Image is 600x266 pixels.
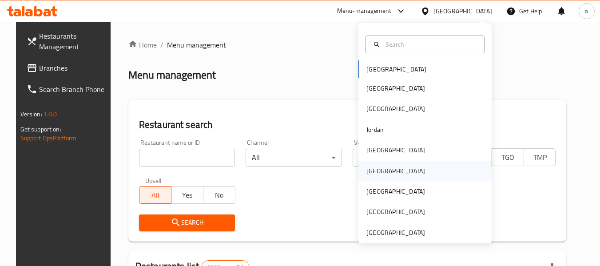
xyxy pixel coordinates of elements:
a: Branches [20,57,116,79]
span: a [585,6,588,16]
span: Menu management [167,40,226,50]
span: Version: [20,108,42,120]
a: Support.OpsPlatform [20,132,77,144]
span: Get support on: [20,123,61,135]
div: [GEOGRAPHIC_DATA] [433,6,492,16]
span: TGO [496,151,521,164]
div: Jordan [366,125,384,135]
div: Menu-management [337,6,392,16]
button: All [139,186,171,204]
span: Restaurants Management [39,31,109,52]
div: [GEOGRAPHIC_DATA] [366,228,425,238]
li: / [160,40,163,50]
button: Yes [171,186,203,204]
input: Search for restaurant name or ID.. [139,149,235,167]
h2: Restaurant search [139,118,556,131]
span: 1.0.0 [44,108,57,120]
a: Home [128,40,157,50]
span: All [143,189,168,202]
button: TGO [492,148,524,166]
span: TMP [528,151,552,164]
button: TMP [524,148,556,166]
button: No [203,186,235,204]
span: Search [146,217,228,228]
a: Search Branch Phone [20,79,116,100]
label: Upsell [145,177,162,183]
div: [GEOGRAPHIC_DATA] [366,207,425,217]
span: Search Branch Phone [39,84,109,95]
div: [GEOGRAPHIC_DATA] [366,145,425,155]
div: All [353,149,449,167]
span: Yes [175,189,200,202]
span: No [207,189,232,202]
span: Branches [39,63,109,73]
button: Search [139,214,235,231]
input: Search [382,40,479,49]
h2: Menu management [128,68,216,82]
div: [GEOGRAPHIC_DATA] [366,104,425,114]
div: All [246,149,342,167]
nav: breadcrumb [128,40,567,50]
div: [GEOGRAPHIC_DATA] [366,166,425,176]
div: [GEOGRAPHIC_DATA] [366,187,425,196]
a: Restaurants Management [20,25,116,57]
div: [GEOGRAPHIC_DATA] [366,83,425,93]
